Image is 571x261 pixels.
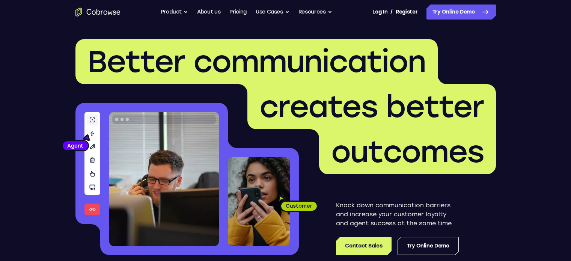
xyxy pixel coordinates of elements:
[396,5,417,20] a: Register
[336,237,391,255] a: Contact Sales
[161,5,188,20] button: Product
[398,237,459,255] a: Try Online Demo
[87,44,426,80] span: Better communication
[390,8,393,17] span: /
[336,201,459,228] p: Knock down communication barriers and increase your customer loyalty and agent success at the sam...
[75,8,121,17] a: Go to the home page
[298,5,332,20] button: Resources
[256,5,289,20] button: Use Cases
[331,134,484,170] span: outcomes
[109,112,219,246] img: A customer support agent talking on the phone
[259,89,484,125] span: creates better
[197,5,220,20] a: About us
[426,5,496,20] a: Try Online Demo
[372,5,387,20] a: Log In
[228,157,290,246] img: A customer holding their phone
[229,5,247,20] a: Pricing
